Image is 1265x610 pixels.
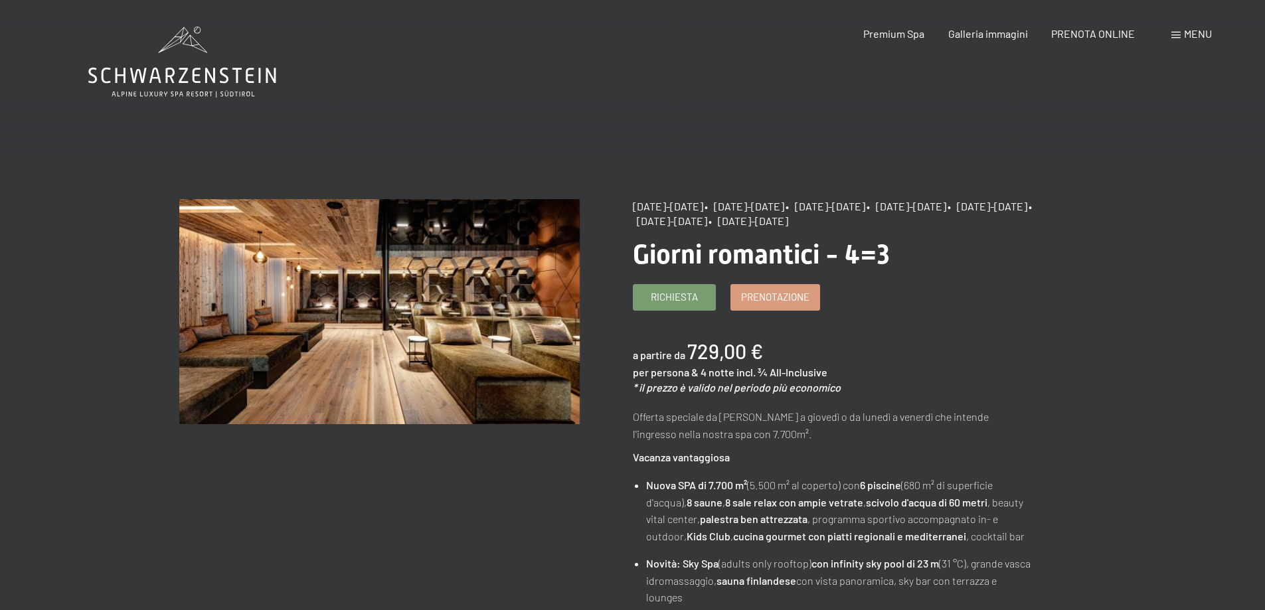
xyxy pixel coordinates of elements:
span: Richiesta [651,290,698,304]
strong: Novità: Sky Spa [646,557,718,570]
span: Giorni romantici - 4=3 [633,239,890,270]
span: Menu [1184,27,1212,40]
span: • [DATE]-[DATE] [709,214,788,227]
strong: 8 sale relax con ampie vetrate [725,496,863,508]
span: • [DATE]-[DATE] [948,200,1027,212]
img: Giorni romantici - 4=3 [179,199,580,424]
span: a partire da [633,348,685,361]
span: • [DATE]-[DATE] [867,200,946,212]
span: incl. ¾ All-Inclusive [736,366,827,378]
a: Richiesta [633,285,715,310]
span: • [DATE]-[DATE] [705,200,784,212]
strong: scivolo d'acqua di 60 metri [866,496,987,508]
b: 729,00 € [687,339,763,363]
a: PRENOTA ONLINE [1051,27,1135,40]
em: * il prezzo è valido nel periodo più economico [633,381,841,394]
span: [DATE]-[DATE] [633,200,703,212]
strong: sauna finlandese [717,574,796,587]
strong: Vacanza vantaggiosa [633,451,730,463]
a: Galleria immagini [948,27,1028,40]
span: 4 notte [701,366,734,378]
span: per persona & [633,366,699,378]
strong: 8 saune [687,496,722,508]
a: Prenotazione [731,285,819,310]
span: Prenotazione [741,290,809,304]
strong: cucina gourmet con piatti regionali e mediterranei [733,530,966,542]
strong: Kids Club [687,530,730,542]
strong: Nuova SPA di 7.700 m² [646,479,747,491]
p: Offerta speciale da [PERSON_NAME] a giovedì o da lunedì a venerdì che intende l'ingresso nella no... [633,408,1033,442]
a: Premium Spa [863,27,924,40]
span: • [DATE]-[DATE] [786,200,865,212]
strong: 6 piscine [860,479,901,491]
strong: palestra ben attrezzata [700,512,807,525]
strong: con infinity sky pool di 23 m [811,557,939,570]
li: (adults only rooftop) (31 °C), grande vasca idromassaggio, con vista panoramica, sky bar con terr... [646,555,1033,606]
li: (5.500 m² al coperto) con (680 m² di superficie d'acqua), , , , beauty vital center, , programma ... [646,477,1033,544]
